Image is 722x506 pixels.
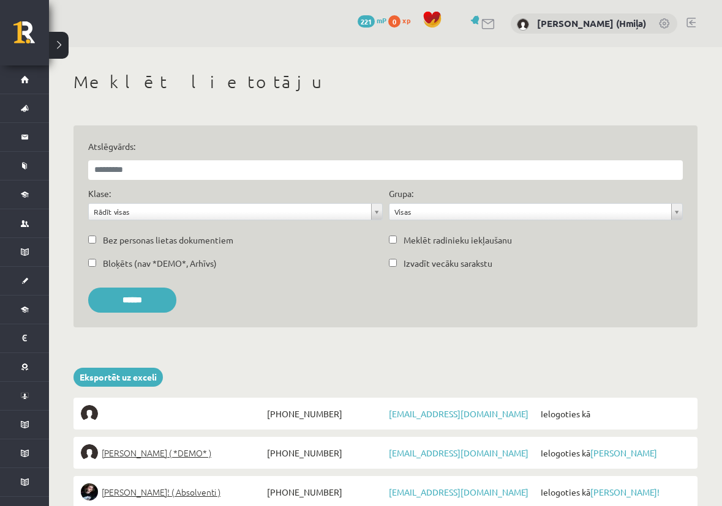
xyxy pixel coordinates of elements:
[404,257,492,270] label: Izvadīt vecāku sarakstu
[264,444,386,461] span: [PHONE_NUMBER]
[81,483,98,500] img: Sofija Anrio-Karlauska!
[394,204,667,220] span: Visas
[389,447,528,458] a: [EMAIL_ADDRESS][DOMAIN_NAME]
[88,187,111,200] label: Klase:
[358,15,375,28] span: 221
[94,204,366,220] span: Rādīt visas
[358,15,386,25] a: 221 mP
[388,15,400,28] span: 0
[103,257,217,270] label: Bloķēts (nav *DEMO*, Arhīvs)
[264,405,386,422] span: [PHONE_NUMBER]
[537,17,646,29] a: [PERSON_NAME] (Hmiļa)
[264,483,386,500] span: [PHONE_NUMBER]
[89,204,382,220] a: Rādīt visas
[402,15,410,25] span: xp
[538,483,690,500] span: Ielogoties kā
[102,483,220,500] span: [PERSON_NAME]! ( Absolventi )
[377,15,386,25] span: mP
[389,408,528,419] a: [EMAIL_ADDRESS][DOMAIN_NAME]
[389,486,528,497] a: [EMAIL_ADDRESS][DOMAIN_NAME]
[517,18,529,31] img: Anastasiia Khmil (Hmiļa)
[389,204,683,220] a: Visas
[81,483,264,500] a: [PERSON_NAME]! ( Absolventi )
[13,21,49,52] a: Rīgas 1. Tālmācības vidusskola
[88,140,683,153] label: Atslēgvārds:
[103,234,233,247] label: Bez personas lietas dokumentiem
[81,444,264,461] a: [PERSON_NAME] ( *DEMO* )
[389,187,413,200] label: Grupa:
[404,234,512,247] label: Meklēt radinieku iekļaušanu
[73,368,163,387] a: Eksportēt uz exceli
[538,444,690,461] span: Ielogoties kā
[73,72,698,92] h1: Meklēt lietotāju
[388,15,416,25] a: 0 xp
[81,444,98,461] img: Elīna Elizabete Ancveriņa
[538,405,690,422] span: Ielogoties kā
[102,444,211,461] span: [PERSON_NAME] ( *DEMO* )
[590,486,660,497] a: [PERSON_NAME]!
[590,447,657,458] a: [PERSON_NAME]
